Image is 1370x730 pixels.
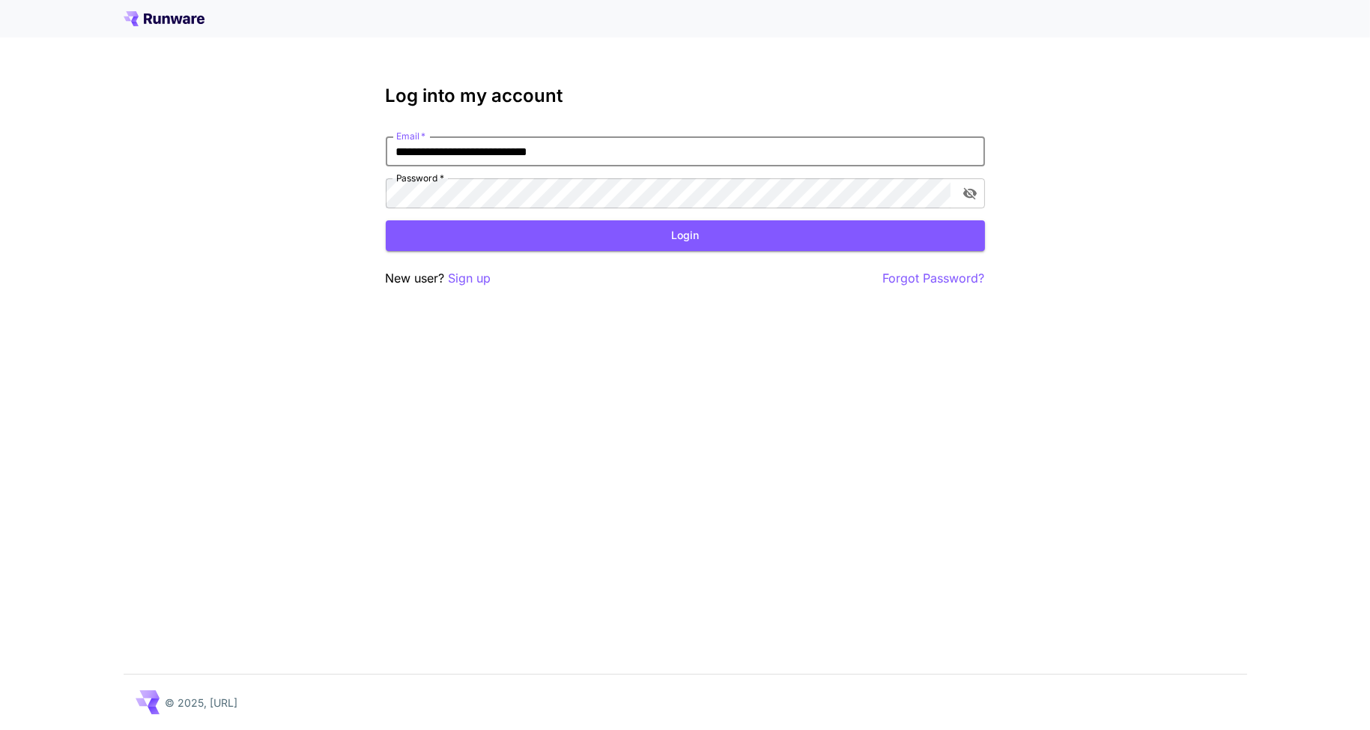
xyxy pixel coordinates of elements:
[957,180,983,207] button: toggle password visibility
[386,269,491,288] p: New user?
[449,269,491,288] button: Sign up
[386,220,985,251] button: Login
[386,85,985,106] h3: Log into my account
[396,172,444,184] label: Password
[883,269,985,288] button: Forgot Password?
[396,130,425,142] label: Email
[166,695,238,711] p: © 2025, [URL]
